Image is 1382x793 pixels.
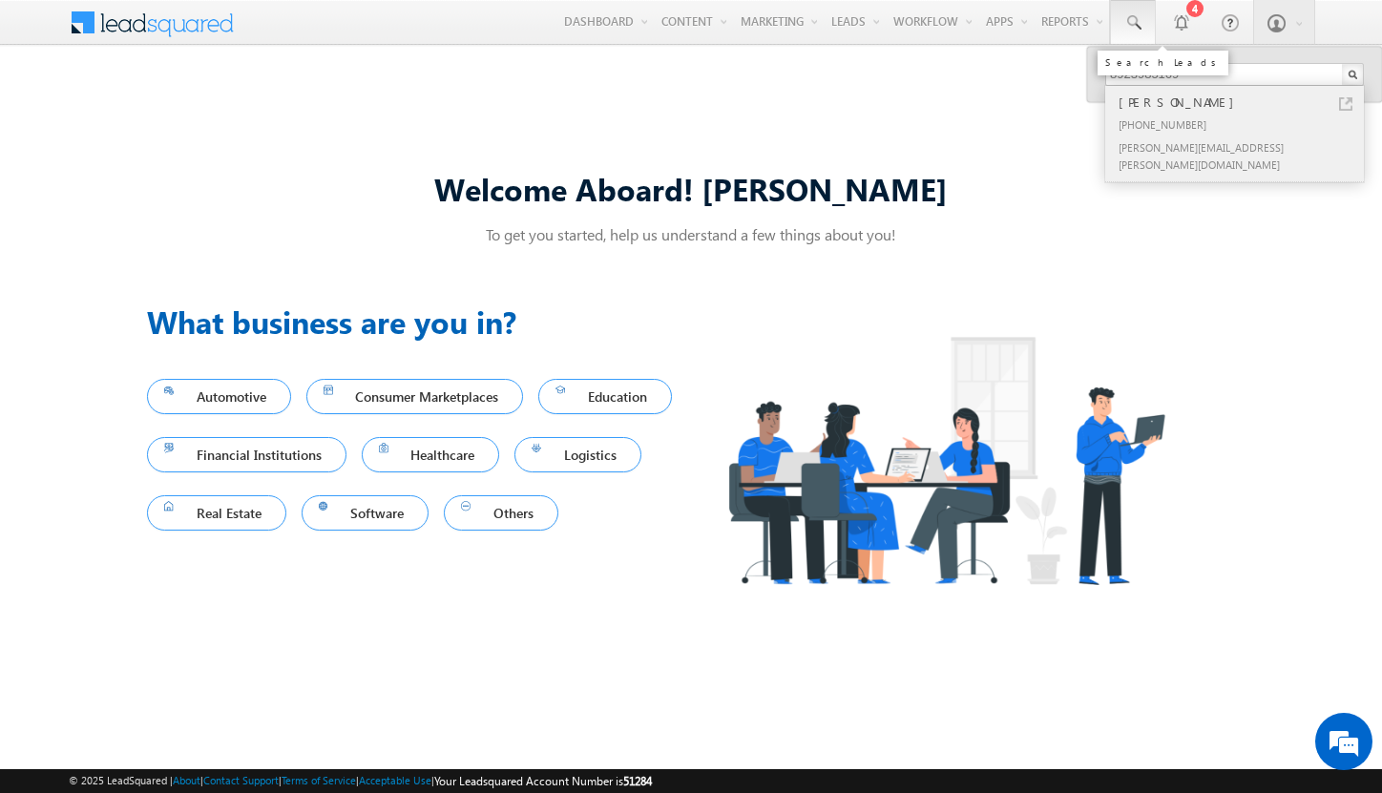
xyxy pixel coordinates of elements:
div: [PERSON_NAME] [1115,92,1371,113]
span: © 2025 LeadSquared | | | | | [69,772,652,790]
span: 51284 [623,774,652,788]
span: Automotive [164,384,274,409]
img: Industry.png [691,299,1201,622]
p: To get you started, help us understand a few things about you! [147,224,1235,244]
span: Your Leadsquared Account Number is [434,774,652,788]
h3: What business are you in? [147,299,691,344]
a: Contact Support [203,774,279,786]
div: Search Leads [1105,56,1221,68]
a: About [173,774,200,786]
span: Consumer Marketplaces [324,384,507,409]
span: Others [461,500,541,526]
a: Terms of Service [282,774,356,786]
a: Acceptable Use [359,774,431,786]
input: Search Leads [1105,63,1364,86]
div: [PERSON_NAME][EMAIL_ADDRESS][PERSON_NAME][DOMAIN_NAME] [1115,136,1371,176]
span: Software [319,500,412,526]
span: Financial Institutions [164,442,329,468]
span: Healthcare [379,442,483,468]
span: Education [555,384,655,409]
div: [PHONE_NUMBER] [1115,113,1371,136]
span: Real Estate [164,500,269,526]
span: Logistics [532,442,624,468]
div: Welcome Aboard! [PERSON_NAME] [147,168,1235,209]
